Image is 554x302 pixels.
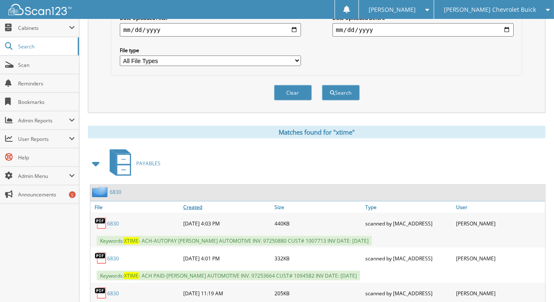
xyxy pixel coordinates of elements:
[18,154,75,161] span: Help
[454,285,545,302] div: [PERSON_NAME]
[120,23,301,37] input: start
[363,201,454,213] a: Type
[18,117,69,124] span: Admin Reports
[107,255,119,262] a: 6830
[18,24,69,32] span: Cabinets
[512,262,554,302] iframe: Chat Widget
[92,187,110,197] img: folder2.png
[18,98,75,106] span: Bookmarks
[136,160,161,167] span: PAYABLES
[454,250,545,267] div: [PERSON_NAME]
[454,201,545,213] a: User
[90,201,181,213] a: File
[95,252,107,265] img: PDF.png
[363,250,454,267] div: scanned by [MAC_ADDRESS]
[107,220,119,227] a: 6830
[97,271,360,281] span: Keywords: - ACH PAID-[PERSON_NAME] AUTOMOTIVE INV. 97253664 CUST# 1094582 INV DATE: [DATE]
[18,61,75,69] span: Scan
[363,285,454,302] div: scanned by [MAC_ADDRESS]
[124,272,139,279] span: XTIME
[95,287,107,299] img: PDF.png
[272,250,363,267] div: 332KB
[272,201,363,213] a: Size
[97,236,372,246] span: Keywords: - ACH-AUTOPAY [PERSON_NAME] AUTOMOTIVE INV. 97250880 CUST# 1007713 INV DATE: [DATE]
[120,47,301,54] label: File type
[274,85,312,101] button: Clear
[110,188,121,196] a: 6830
[444,7,536,12] span: [PERSON_NAME] Chevrolet Buick
[105,147,161,180] a: PAYABLES
[18,172,69,180] span: Admin Menu
[18,191,75,198] span: Announcements
[272,215,363,232] div: 440KB
[363,215,454,232] div: scanned by [MAC_ADDRESS]
[107,290,119,297] a: 6830
[181,215,272,232] div: [DATE] 4:03 PM
[18,135,69,143] span: User Reports
[88,126,546,138] div: Matches found for "xtime"
[181,250,272,267] div: [DATE] 4:01 PM
[332,23,513,37] input: end
[369,7,416,12] span: [PERSON_NAME]
[454,215,545,232] div: [PERSON_NAME]
[18,80,75,87] span: Reminders
[272,285,363,302] div: 205KB
[124,237,139,244] span: XTIME
[8,4,71,15] img: scan123-logo-white.svg
[181,201,272,213] a: Created
[69,191,76,198] div: 5
[18,43,74,50] span: Search
[322,85,360,101] button: Search
[181,285,272,302] div: [DATE] 11:19 AM
[95,217,107,230] img: PDF.png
